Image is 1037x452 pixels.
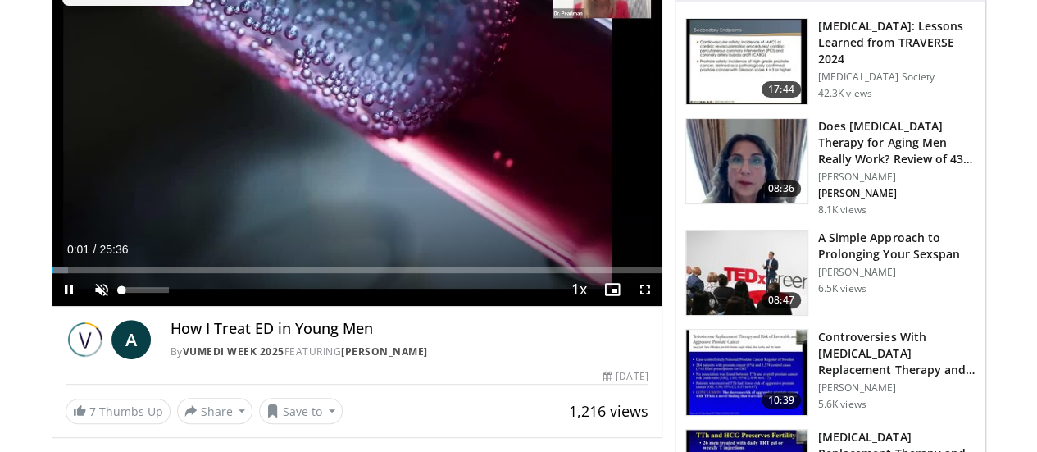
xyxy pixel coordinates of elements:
[685,230,976,317] a: 08:47 A Simple Approach to Prolonging Your Sexspan [PERSON_NAME] 6.5K views
[259,398,343,424] button: Save to
[99,243,128,256] span: 25:36
[762,292,801,308] span: 08:47
[818,398,866,411] p: 5.6K views
[66,320,105,359] img: Vumedi Week 2025
[686,119,807,204] img: 4d4bce34-7cbb-4531-8d0c-5308a71d9d6c.150x105_q85_crop-smart_upscale.jpg
[685,18,976,105] a: 17:44 [MEDICAL_DATA]: Lessons Learned from TRAVERSE 2024 [MEDICAL_DATA] Society 42.3K views
[596,273,629,306] button: Enable picture-in-picture mode
[818,266,976,279] p: [PERSON_NAME]
[685,118,976,217] a: 08:36 Does [MEDICAL_DATA] Therapy for Aging Men Really Work? Review of 43 St… [PERSON_NAME] [PERS...
[171,345,648,359] div: By FEATURING
[183,345,284,358] a: Vumedi Week 2025
[818,18,976,67] h3: [MEDICAL_DATA]: Lessons Learned from TRAVERSE 2024
[818,230,976,263] h3: A Simple Approach to Prolonging Your Sexspan
[762,180,801,197] span: 08:36
[818,329,976,378] h3: Controversies With [MEDICAL_DATA] Replacement Therapy and [MEDICAL_DATA] Can…
[569,401,648,421] span: 1,216 views
[818,381,976,395] p: [PERSON_NAME]
[818,282,866,295] p: 6.5K views
[818,187,976,200] p: [PERSON_NAME]
[818,87,872,100] p: 42.3K views
[629,273,662,306] button: Fullscreen
[177,398,253,424] button: Share
[52,273,85,306] button: Pause
[67,243,89,256] span: 0:01
[686,330,807,415] img: 418933e4-fe1c-4c2e-be56-3ce3ec8efa3b.150x105_q85_crop-smart_upscale.jpg
[93,243,97,256] span: /
[818,203,866,217] p: 8.1K views
[686,19,807,104] img: 1317c62a-2f0d-4360-bee0-b1bff80fed3c.150x105_q85_crop-smart_upscale.jpg
[52,267,662,273] div: Progress Bar
[111,320,151,359] a: A
[685,329,976,416] a: 10:39 Controversies With [MEDICAL_DATA] Replacement Therapy and [MEDICAL_DATA] Can… [PERSON_NAME]...
[171,320,648,338] h4: How I Treat ED in Young Men
[66,399,171,424] a: 7 Thumbs Up
[89,404,96,419] span: 7
[762,81,801,98] span: 17:44
[686,231,807,316] img: c4bd4661-e278-4c34-863c-57c104f39734.150x105_q85_crop-smart_upscale.jpg
[818,71,976,84] p: [MEDICAL_DATA] Society
[341,345,428,358] a: [PERSON_NAME]
[122,287,169,293] div: Volume Level
[818,118,976,167] h3: Does [MEDICAL_DATA] Therapy for Aging Men Really Work? Review of 43 St…
[85,273,118,306] button: Unmute
[762,392,801,409] span: 10:39
[818,171,976,184] p: [PERSON_NAME]
[603,369,648,384] div: [DATE]
[563,273,596,306] button: Playback Rate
